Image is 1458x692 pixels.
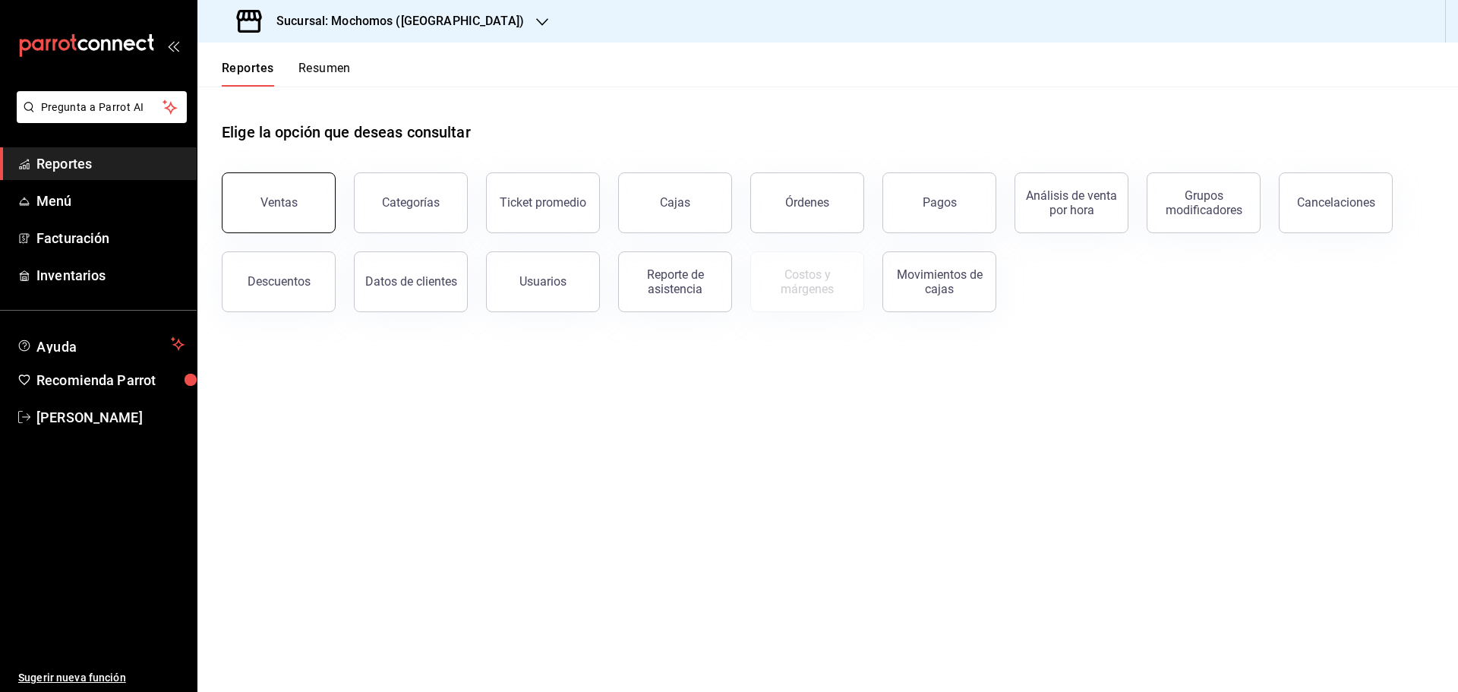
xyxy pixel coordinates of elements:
[248,274,311,289] div: Descuentos
[36,335,165,353] span: Ayuda
[750,251,864,312] button: Contrata inventarios para ver este reporte
[519,274,566,289] div: Usuarios
[222,61,274,87] button: Reportes
[36,265,185,286] span: Inventarios
[660,195,690,210] div: Cajas
[36,407,185,428] span: [PERSON_NAME]
[628,267,722,296] div: Reporte de asistencia
[222,121,471,144] h1: Elige la opción que deseas consultar
[760,267,854,296] div: Costos y márgenes
[750,172,864,233] button: Órdenes
[36,370,185,390] span: Recomienda Parrot
[1297,195,1375,210] div: Cancelaciones
[36,153,185,174] span: Reportes
[298,61,351,87] button: Resumen
[36,228,185,248] span: Facturación
[923,195,957,210] div: Pagos
[785,195,829,210] div: Órdenes
[486,172,600,233] button: Ticket promedio
[618,251,732,312] button: Reporte de asistencia
[222,172,336,233] button: Ventas
[264,12,524,30] h3: Sucursal: Mochomos ([GEOGRAPHIC_DATA])
[260,195,298,210] div: Ventas
[17,91,187,123] button: Pregunta a Parrot AI
[354,172,468,233] button: Categorías
[18,670,185,686] span: Sugerir nueva función
[1279,172,1393,233] button: Cancelaciones
[892,267,986,296] div: Movimientos de cajas
[1157,188,1251,217] div: Grupos modificadores
[382,195,440,210] div: Categorías
[222,61,351,87] div: navigation tabs
[36,191,185,211] span: Menú
[167,39,179,52] button: open_drawer_menu
[222,251,336,312] button: Descuentos
[365,274,457,289] div: Datos de clientes
[882,172,996,233] button: Pagos
[1015,172,1128,233] button: Análisis de venta por hora
[1024,188,1119,217] div: Análisis de venta por hora
[1147,172,1261,233] button: Grupos modificadores
[11,110,187,126] a: Pregunta a Parrot AI
[486,251,600,312] button: Usuarios
[882,251,996,312] button: Movimientos de cajas
[354,251,468,312] button: Datos de clientes
[618,172,732,233] button: Cajas
[41,100,163,115] span: Pregunta a Parrot AI
[500,195,586,210] div: Ticket promedio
